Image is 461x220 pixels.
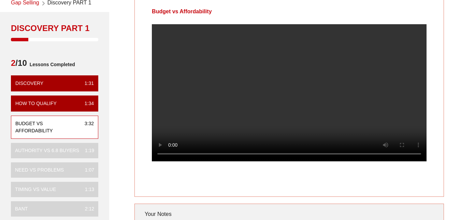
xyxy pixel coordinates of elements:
[11,58,15,68] span: 2
[80,205,94,212] div: 2:12
[15,100,57,107] div: How To Qualify
[11,23,98,34] div: Discovery PART 1
[79,120,94,134] div: 3:32
[11,58,27,71] span: /10
[15,205,28,212] div: BANT
[79,100,94,107] div: 1:34
[15,166,64,174] div: Need vs Problems
[15,186,56,193] div: Timing vs Value
[15,120,79,134] div: Budget vs Affordability
[79,80,94,87] div: 1:31
[80,166,94,174] div: 1:07
[80,147,94,154] div: 1:19
[80,186,94,193] div: 1:13
[27,58,75,71] span: Lessons Completed
[15,147,79,154] div: Authority vs 6.8 Buyers
[15,80,43,87] div: Discovery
